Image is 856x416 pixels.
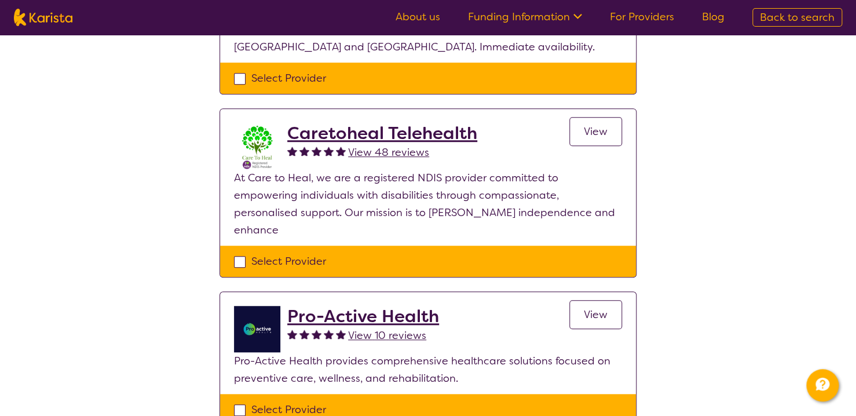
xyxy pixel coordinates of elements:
[287,306,439,327] a: Pro-Active Health
[806,369,839,402] button: Channel Menu
[299,146,309,156] img: fullstar
[396,10,440,24] a: About us
[610,10,674,24] a: For Providers
[569,117,622,146] a: View
[287,123,477,144] a: Caretoheal Telehealth
[234,352,622,387] p: Pro-Active Health provides comprehensive healthcare solutions focused on preventive care, wellnes...
[324,329,334,339] img: fullstar
[299,329,309,339] img: fullstar
[468,10,582,24] a: Funding Information
[584,125,608,138] span: View
[312,329,321,339] img: fullstar
[348,327,426,344] a: View 10 reviews
[324,146,334,156] img: fullstar
[234,306,280,352] img: jdgr5huzsaqxc1wfufya.png
[234,169,622,239] p: At Care to Heal, we are a registered NDIS provider committed to empowering individuals with disab...
[569,300,622,329] a: View
[348,144,429,161] a: View 48 reviews
[287,146,297,156] img: fullstar
[234,123,280,169] img: x8xkzxtsmjra3bp2ouhm.png
[348,329,426,342] span: View 10 reviews
[336,146,346,156] img: fullstar
[287,329,297,339] img: fullstar
[348,145,429,159] span: View 48 reviews
[702,10,725,24] a: Blog
[14,9,72,26] img: Karista logo
[760,10,835,24] span: Back to search
[752,8,842,27] a: Back to search
[584,308,608,322] span: View
[336,329,346,339] img: fullstar
[312,146,321,156] img: fullstar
